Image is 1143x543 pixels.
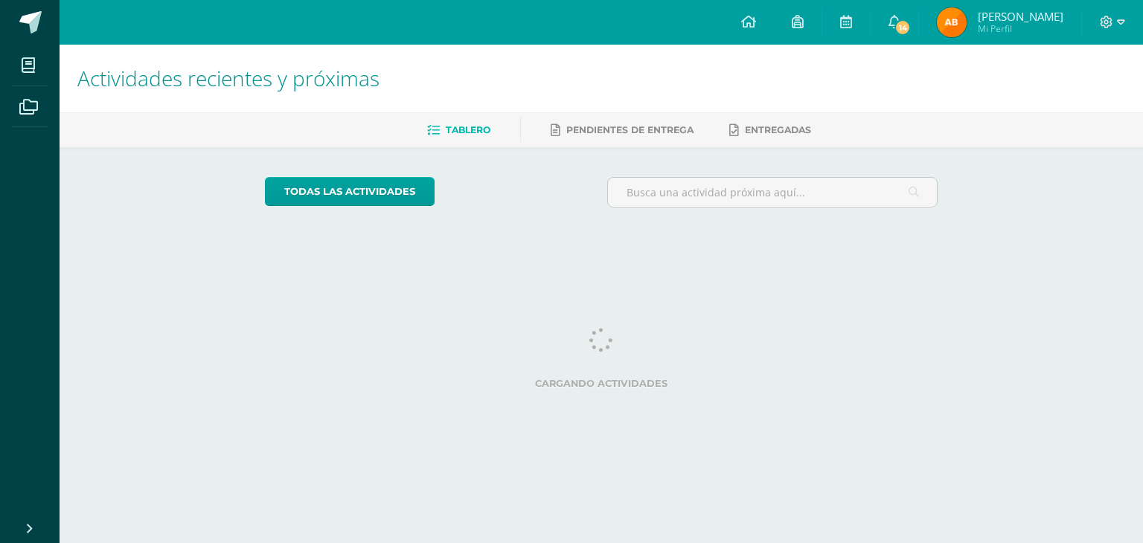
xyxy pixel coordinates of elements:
[265,378,938,389] label: Cargando actividades
[265,177,435,206] a: todas las Actividades
[551,118,694,142] a: Pendientes de entrega
[77,64,380,92] span: Actividades recientes y próximas
[729,118,811,142] a: Entregadas
[427,118,490,142] a: Tablero
[608,178,938,207] input: Busca una actividad próxima aquí...
[978,22,1063,35] span: Mi Perfil
[745,124,811,135] span: Entregadas
[937,7,967,37] img: af3f1ce2e402b9b88cdd69c96d8e3f35.png
[978,9,1063,24] span: [PERSON_NAME]
[894,19,911,36] span: 14
[446,124,490,135] span: Tablero
[566,124,694,135] span: Pendientes de entrega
